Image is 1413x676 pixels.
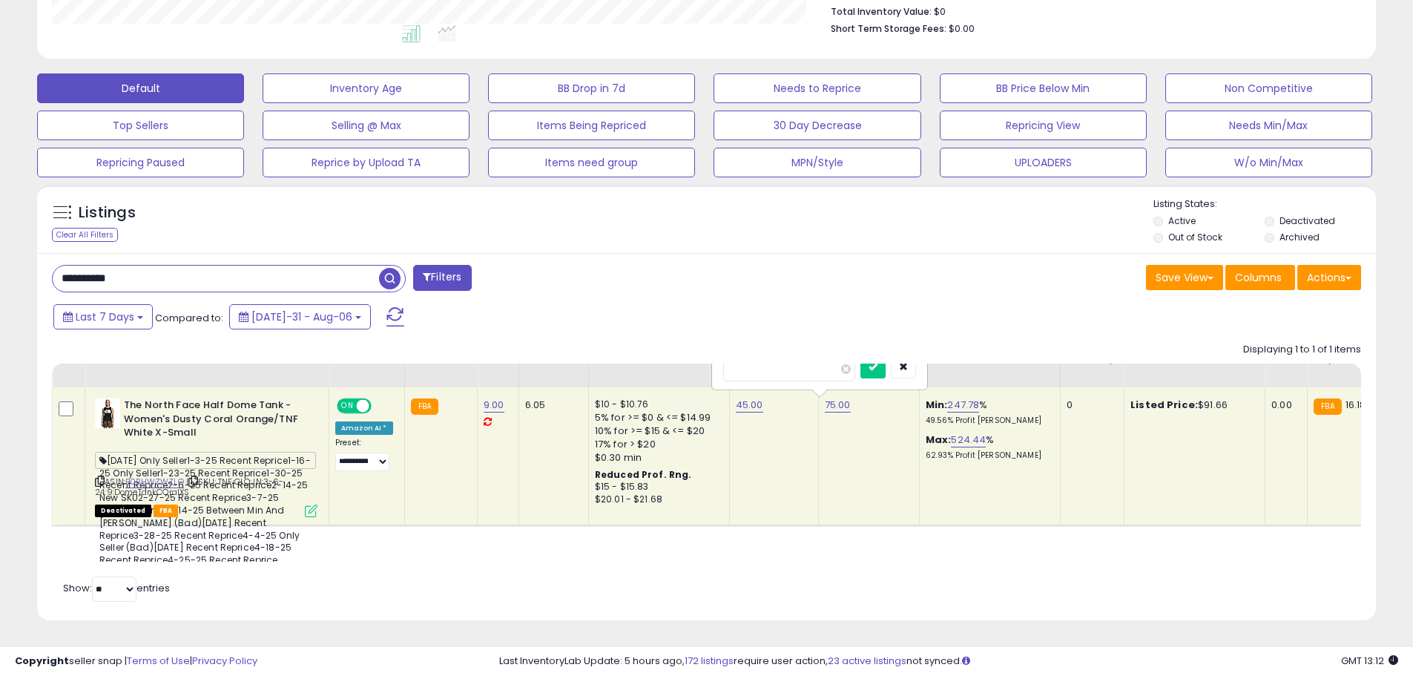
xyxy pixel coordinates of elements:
[192,654,257,668] a: Privacy Policy
[484,398,504,413] a: 9.00
[488,73,695,103] button: BB Drop in 7d
[1346,398,1366,412] span: 16.18
[828,654,906,668] a: 23 active listings
[95,398,120,428] img: 31ru9LE6iML._SL40_.jpg
[499,654,1398,669] div: Last InventoryLab Update: 5 hours ago, require user action, not synced.
[926,398,948,412] b: Min:
[525,398,577,412] div: 6.05
[1153,197,1376,211] p: Listing States:
[95,505,151,517] span: All listings that are unavailable for purchase on Amazon for any reason other than out-of-stock
[1067,398,1113,412] div: 0
[76,309,134,324] span: Last 7 Days
[263,73,470,103] button: Inventory Age
[1279,231,1320,243] label: Archived
[52,228,118,242] div: Clear All Filters
[1165,111,1372,140] button: Needs Min/Max
[949,22,975,36] span: $0.00
[338,400,357,413] span: ON
[947,398,979,413] a: 247.78
[1235,270,1282,285] span: Columns
[926,416,1049,426] p: 49.56% Profit [PERSON_NAME]
[1297,265,1361,290] button: Actions
[1146,265,1223,290] button: Save View
[595,398,718,411] div: $10 - $10.76
[155,311,223,325] span: Compared to:
[95,398,317,516] div: ASIN:
[714,148,920,177] button: MPN/Style
[685,654,734,668] a: 172 listings
[940,111,1147,140] button: Repricing View
[229,304,371,329] button: [DATE]-31 - Aug-06
[369,400,393,413] span: OFF
[926,450,1049,461] p: 62.93% Profit [PERSON_NAME]
[1341,654,1398,668] span: 2025-08-14 13:12 GMT
[940,73,1147,103] button: BB Price Below Min
[488,111,695,140] button: Items Being Repriced
[154,505,179,517] span: FBA
[63,581,170,595] span: Show: entries
[1130,398,1198,412] b: Listed Price:
[951,433,986,447] a: 524.44
[79,203,136,223] h5: Listings
[37,73,244,103] button: Default
[251,309,352,324] span: [DATE]-31 - Aug-06
[1165,148,1372,177] button: W/o Min/Max
[831,22,946,35] b: Short Term Storage Fees:
[595,451,718,465] div: $0.30 min
[488,148,695,177] button: Items need group
[1130,398,1254,412] div: $91.66
[411,398,438,415] small: FBA
[595,438,718,451] div: 17% for > $20
[940,148,1147,177] button: UPLOADERS
[714,73,920,103] button: Needs to Reprice
[736,398,763,413] a: 45.00
[95,452,316,469] span: [DATE] Only Seller1-3-25 Recent Reprice1-16-25 Only Seller1-23-25 Recent Reprice1-30-25 Recent Re...
[53,304,153,329] button: Last 7 Days
[926,433,1049,461] div: %
[15,654,257,669] div: seller snap | |
[335,421,393,435] div: Amazon AI *
[595,411,718,424] div: 5% for >= $0 & <= $14.99
[124,398,304,444] b: The North Face Half Dome Tank - Women's Dusty Coral Orange/TNF White X-Small
[595,424,718,438] div: 10% for >= $15 & <= $20
[831,1,1350,19] li: $0
[1165,73,1372,103] button: Non Competitive
[95,476,284,498] span: | SKU: TNF:CLO:JN:3-6-24:9:DomeTankCOralXS
[1243,343,1361,357] div: Displaying 1 to 1 of 1 items
[825,398,851,413] a: 75.00
[1225,265,1295,290] button: Columns
[1314,398,1341,415] small: FBA
[926,433,952,447] b: Max:
[263,111,470,140] button: Selling @ Max
[127,654,190,668] a: Terms of Use
[37,111,244,140] button: Top Sellers
[1271,398,1296,412] div: 0.00
[831,5,932,18] b: Total Inventory Value:
[125,476,184,488] a: B0BHWZWZLQ
[413,265,471,291] button: Filters
[37,148,244,177] button: Repricing Paused
[926,398,1049,426] div: %
[595,468,692,481] b: Reduced Prof. Rng.
[714,111,920,140] button: 30 Day Decrease
[15,654,69,668] strong: Copyright
[1168,214,1196,227] label: Active
[595,481,718,493] div: $15 - $15.83
[1279,214,1335,227] label: Deactivated
[263,148,470,177] button: Reprice by Upload TA
[335,438,393,471] div: Preset:
[1168,231,1222,243] label: Out of Stock
[595,493,718,506] div: $20.01 - $21.68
